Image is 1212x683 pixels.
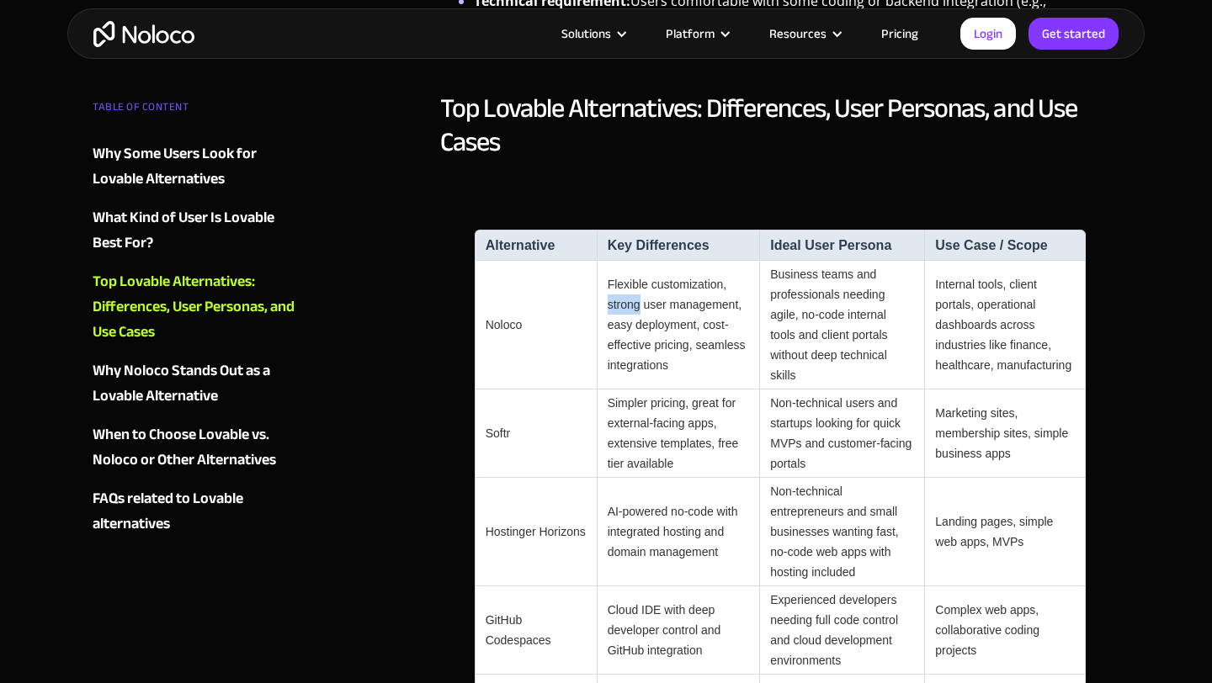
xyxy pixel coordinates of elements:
div: Platform [666,23,715,45]
td: Noloco [475,261,597,389]
td: GitHub Codespaces [475,586,597,675]
a: Login [960,18,1016,50]
td: AI-powered no-code with integrated hosting and domain management [597,478,760,586]
div: Resources [748,23,860,45]
td: Non-technical entrepreneurs and small businesses wanting fast, no-code web apps with hosting incl... [759,478,924,586]
a: FAQs related to Lovable alternatives [93,486,296,537]
a: When to Choose Lovable vs. Noloco or Other Alternatives [93,422,296,473]
td: Internal tools, client portals, operational dashboards across industries like finance, healthcare... [924,261,1085,389]
div: Solutions [561,23,611,45]
td: Marketing sites, membership sites, simple business apps [924,389,1085,478]
td: Cloud IDE with deep developer control and GitHub integration [597,586,760,675]
a: Why Some Users Look for Lovable Alternatives [93,141,296,192]
td: Experienced developers needing full code control and cloud development environments [759,586,924,675]
div: Solutions [540,23,645,45]
h2: Top Lovable Alternatives: Differences, User Personas, and Use Cases ‍ [440,92,1119,193]
th: Key Differences [597,230,760,261]
a: Pricing [860,23,939,45]
td: Non-technical users and startups looking for quick MVPs and customer-facing portals [759,389,924,478]
a: What Kind of User Is Lovable Best For? [93,205,296,256]
td: Landing pages, simple web apps, MVPs [924,478,1085,586]
td: Business teams and professionals needing agile, no-code internal tools and client portals without... [759,261,924,389]
a: home [93,21,194,47]
div: Platform [645,23,748,45]
td: Simpler pricing, great for external-facing apps, extensive templates, free tier available [597,389,760,478]
td: Flexible customization, strong user management, easy deployment, cost-effective pricing, seamless... [597,261,760,389]
td: Hostinger Horizons [475,478,597,586]
a: Get started [1029,18,1119,50]
th: Use Case / Scope [924,230,1085,261]
th: Ideal User Persona [759,230,924,261]
th: Alternative [475,230,597,261]
a: Why Noloco Stands Out as a Lovable Alternative [93,358,296,409]
a: Top Lovable Alternatives: Differences, User Personas, and Use Cases‍ [93,269,296,345]
div: TABLE OF CONTENT [93,94,296,128]
div: Resources [769,23,827,45]
td: Softr [475,389,597,478]
td: Complex web apps, collaborative coding projects [924,586,1085,675]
